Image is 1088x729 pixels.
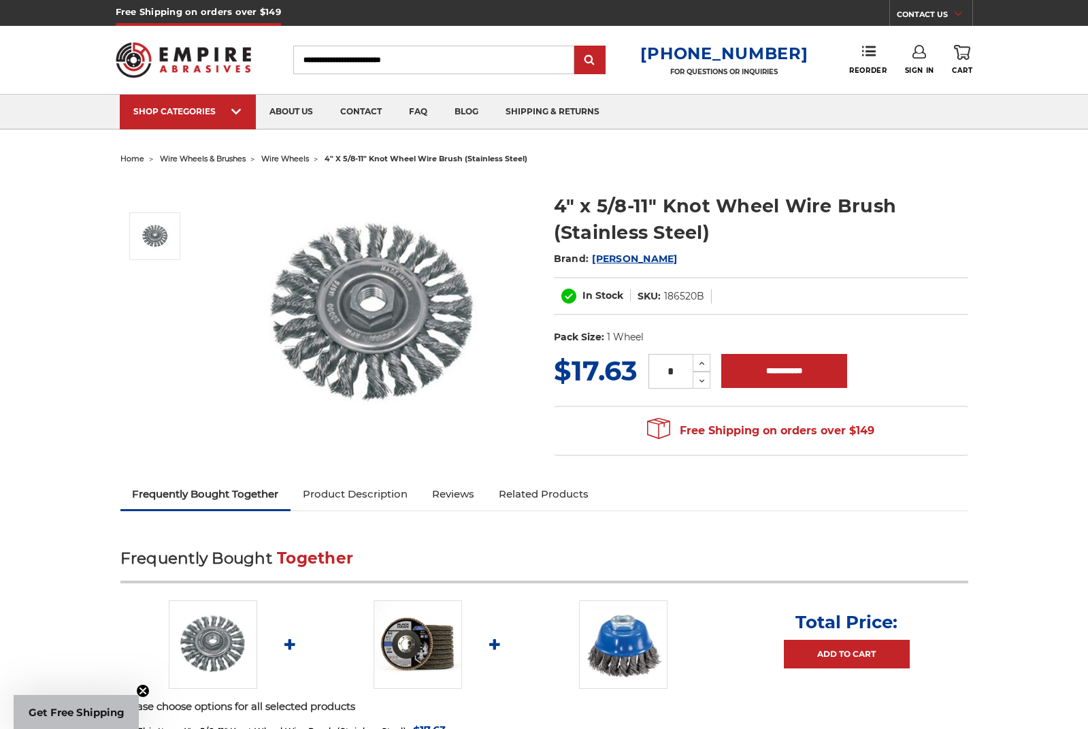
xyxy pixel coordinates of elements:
span: Brand: [554,253,589,265]
a: wire wheels [261,154,309,163]
span: $17.63 [554,354,638,387]
img: 4" x 5/8"-11 Stainless Steel Knot Wheel Wire Brush [138,219,172,253]
span: 4" x 5/8-11" knot wheel wire brush (stainless steel) [325,154,527,163]
a: contact [327,95,395,129]
input: Submit [576,47,604,74]
a: faq [395,95,441,129]
a: [PERSON_NAME] [592,253,677,265]
a: CONTACT US [897,7,972,26]
a: Product Description [291,479,420,509]
h1: 4" x 5/8-11" Knot Wheel Wire Brush (Stainless Steel) [554,193,968,246]
img: 4" x 5/8"-11 Stainless Steel Knot Wheel Wire Brush [237,178,509,451]
a: Reviews [420,479,487,509]
span: Get Free Shipping [29,706,125,719]
dd: 1 Wheel [607,330,644,344]
dt: SKU: [638,289,661,304]
p: Please choose options for all selected products [120,699,968,715]
a: Cart [952,45,972,75]
p: FOR QUESTIONS OR INQUIRIES [640,67,808,76]
span: Cart [952,66,972,75]
a: blog [441,95,492,129]
p: Total Price: [795,611,897,633]
dd: 186520B [664,289,704,304]
a: Related Products [487,479,601,509]
a: Add to Cart [784,640,910,668]
a: Frequently Bought Together [120,479,291,509]
a: shipping & returns [492,95,613,129]
a: [PHONE_NUMBER] [640,44,808,63]
a: Reorder [849,45,887,74]
span: Free Shipping on orders over $149 [647,417,874,444]
button: Close teaser [136,684,150,698]
a: home [120,154,144,163]
img: 4" x 5/8"-11 Stainless Steel Knot Wheel Wire Brush [169,600,257,689]
a: about us [256,95,327,129]
span: Together [277,549,353,568]
div: SHOP CATEGORIES [133,106,242,116]
a: wire wheels & brushes [160,154,246,163]
dt: Pack Size: [554,330,604,344]
img: Empire Abrasives [116,33,252,86]
span: Sign In [905,66,934,75]
span: In Stock [582,289,623,302]
span: Frequently Bought [120,549,272,568]
span: Reorder [849,66,887,75]
div: Get Free ShippingClose teaser [14,695,139,729]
